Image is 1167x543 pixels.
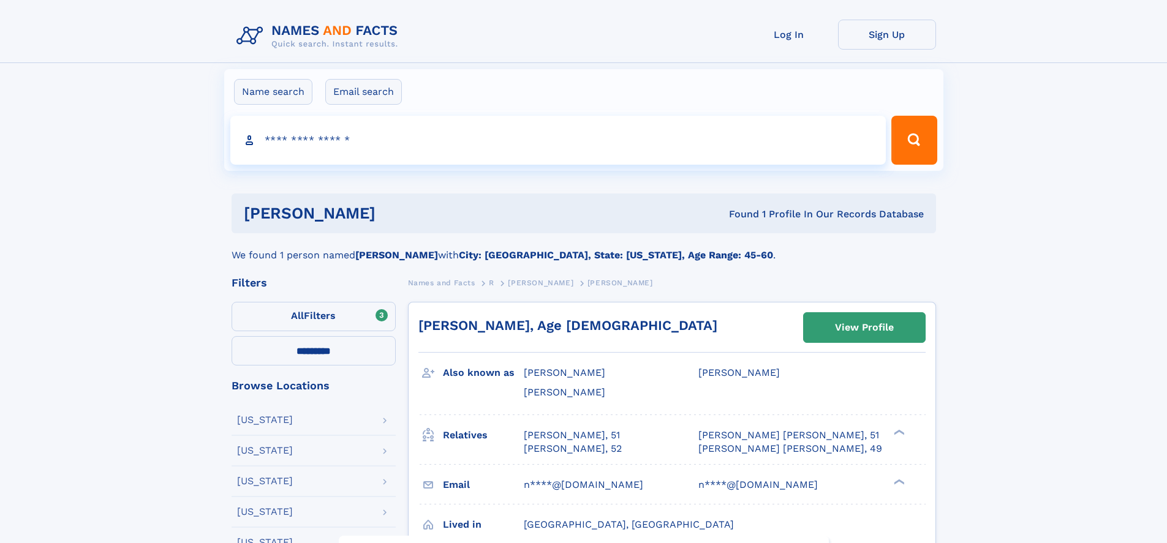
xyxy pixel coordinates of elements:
div: [US_STATE] [237,415,293,425]
a: [PERSON_NAME], 52 [524,442,622,455]
a: [PERSON_NAME], Age [DEMOGRAPHIC_DATA] [418,318,717,333]
div: We found 1 person named with . [232,233,936,263]
a: Names and Facts [408,275,475,290]
h3: Email [443,474,524,495]
div: [US_STATE] [237,476,293,486]
a: R [489,275,494,290]
h1: [PERSON_NAME] [244,206,553,221]
button: Search Button [891,116,937,165]
a: [PERSON_NAME] [PERSON_NAME], 51 [698,429,879,442]
div: Browse Locations [232,380,396,391]
span: [PERSON_NAME] [524,367,605,378]
span: [PERSON_NAME] [698,367,780,378]
div: [US_STATE] [237,507,293,517]
div: ❯ [891,477,905,485]
a: [PERSON_NAME] [508,275,573,290]
span: [PERSON_NAME] [524,386,605,398]
span: All [291,310,304,321]
div: Filters [232,277,396,288]
span: [PERSON_NAME] [587,279,653,287]
h3: Relatives [443,425,524,446]
a: [PERSON_NAME], 51 [524,429,620,442]
div: [US_STATE] [237,446,293,455]
b: [PERSON_NAME] [355,249,438,261]
a: Sign Up [838,20,936,50]
span: [PERSON_NAME] [508,279,573,287]
a: Log In [740,20,838,50]
a: [PERSON_NAME] [PERSON_NAME], 49 [698,442,882,455]
a: View Profile [804,313,925,342]
label: Name search [234,79,312,105]
label: Email search [325,79,402,105]
div: View Profile [835,313,894,342]
img: Logo Names and Facts [232,20,408,53]
span: [GEOGRAPHIC_DATA], [GEOGRAPHIC_DATA] [524,519,734,530]
input: search input [230,116,886,165]
h3: Lived in [443,514,524,535]
label: Filters [232,302,396,331]
div: Found 1 Profile In Our Records Database [552,208,924,221]
span: R [489,279,494,287]
b: City: [GEOGRAPHIC_DATA], State: [US_STATE], Age Range: 45-60 [459,249,773,261]
h3: Also known as [443,362,524,383]
div: ❯ [891,428,905,436]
